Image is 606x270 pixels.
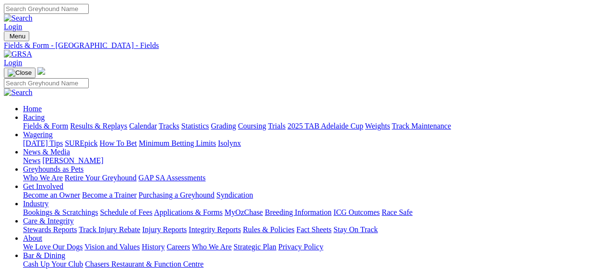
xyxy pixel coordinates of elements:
a: Care & Integrity [23,217,74,225]
a: Industry [23,200,48,208]
a: Privacy Policy [278,243,323,251]
a: Stewards Reports [23,225,77,234]
a: [PERSON_NAME] [42,156,103,164]
a: News [23,156,40,164]
a: Results & Replays [70,122,127,130]
div: Wagering [23,139,602,148]
div: Industry [23,208,602,217]
a: Rules & Policies [243,225,295,234]
img: Search [4,14,33,23]
img: Close [8,69,32,77]
a: Weights [365,122,390,130]
a: Chasers Restaurant & Function Centre [85,260,203,268]
a: Injury Reports [142,225,187,234]
a: Breeding Information [265,208,332,216]
a: Greyhounds as Pets [23,165,83,173]
a: Strategic Plan [234,243,276,251]
a: Syndication [216,191,253,199]
a: Home [23,105,42,113]
a: SUREpick [65,139,97,147]
button: Toggle navigation [4,68,36,78]
div: Get Involved [23,191,602,200]
a: Fields & Form [23,122,68,130]
a: Become an Owner [23,191,80,199]
a: [DATE] Tips [23,139,63,147]
a: MyOzChase [225,208,263,216]
a: Cash Up Your Club [23,260,83,268]
a: Schedule of Fees [100,208,152,216]
a: News & Media [23,148,70,156]
a: GAP SA Assessments [139,174,206,182]
a: Fact Sheets [297,225,332,234]
a: Track Injury Rebate [79,225,140,234]
a: Trials [268,122,285,130]
a: Fields & Form - [GEOGRAPHIC_DATA] - Fields [4,41,602,50]
a: Grading [211,122,236,130]
div: Greyhounds as Pets [23,174,602,182]
a: About [23,234,42,242]
span: Menu [10,33,25,40]
a: Who We Are [192,243,232,251]
a: ICG Outcomes [333,208,380,216]
a: Bar & Dining [23,251,65,259]
button: Toggle navigation [4,31,29,41]
a: Who We Are [23,174,63,182]
a: We Love Our Dogs [23,243,83,251]
a: Vision and Values [84,243,140,251]
a: Careers [166,243,190,251]
a: Login [4,59,22,67]
a: Login [4,23,22,31]
a: Retire Your Greyhound [65,174,137,182]
img: logo-grsa-white.png [37,67,45,75]
a: Tracks [159,122,179,130]
input: Search [4,4,89,14]
a: 2025 TAB Adelaide Cup [287,122,363,130]
a: Calendar [129,122,157,130]
div: About [23,243,602,251]
img: GRSA [4,50,32,59]
a: Coursing [238,122,266,130]
input: Search [4,78,89,88]
a: Applications & Forms [154,208,223,216]
img: Search [4,88,33,97]
a: Integrity Reports [189,225,241,234]
a: Purchasing a Greyhound [139,191,214,199]
a: Isolynx [218,139,241,147]
a: Minimum Betting Limits [139,139,216,147]
div: Racing [23,122,602,130]
a: History [142,243,165,251]
a: Bookings & Scratchings [23,208,98,216]
a: Racing [23,113,45,121]
a: Get Involved [23,182,63,190]
a: Become a Trainer [82,191,137,199]
div: Care & Integrity [23,225,602,234]
a: Statistics [181,122,209,130]
a: Stay On Track [333,225,378,234]
a: Wagering [23,130,53,139]
div: News & Media [23,156,602,165]
a: How To Bet [100,139,137,147]
a: Race Safe [381,208,412,216]
div: Bar & Dining [23,260,602,269]
a: Track Maintenance [392,122,451,130]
